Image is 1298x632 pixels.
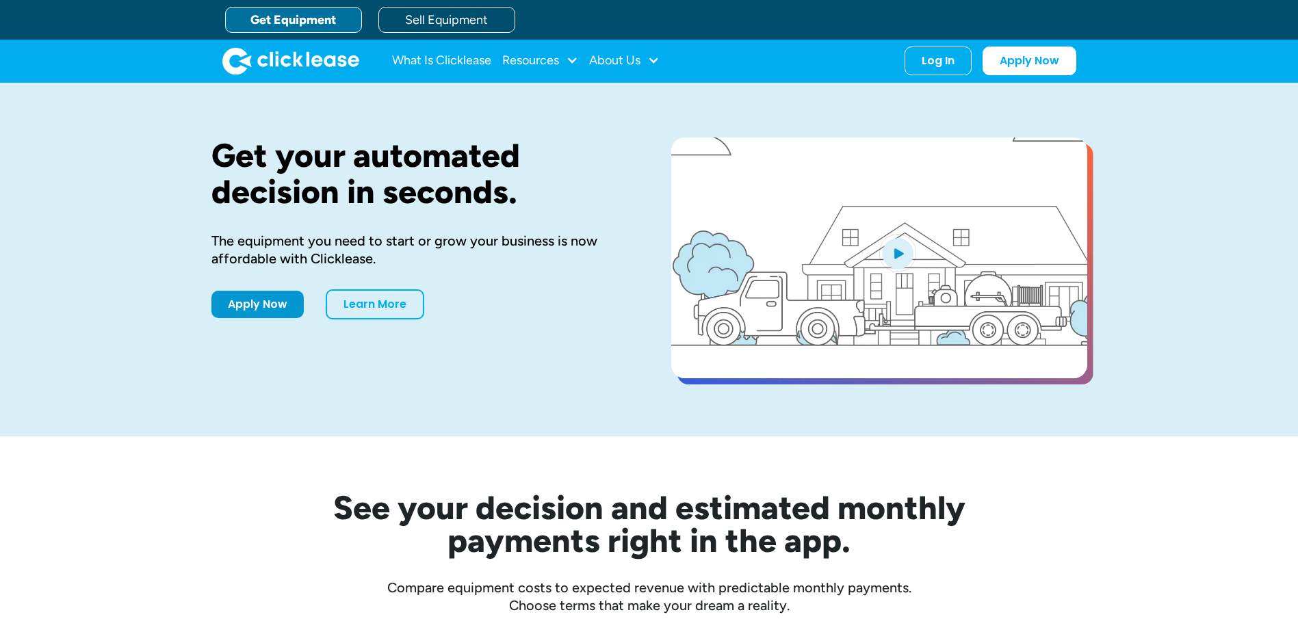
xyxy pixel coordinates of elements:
[222,47,359,75] a: home
[922,54,955,68] div: Log In
[211,291,304,318] a: Apply Now
[266,491,1033,557] h2: See your decision and estimated monthly payments right in the app.
[211,137,627,210] h1: Get your automated decision in seconds.
[211,579,1087,614] div: Compare equipment costs to expected revenue with predictable monthly payments. Choose terms that ...
[222,47,359,75] img: Clicklease logo
[378,7,515,33] a: Sell Equipment
[225,7,362,33] a: Get Equipment
[502,47,578,75] div: Resources
[589,47,660,75] div: About Us
[326,289,424,319] a: Learn More
[671,137,1087,378] a: open lightbox
[983,47,1076,75] a: Apply Now
[879,234,916,272] img: Blue play button logo on a light blue circular background
[211,232,627,267] div: The equipment you need to start or grow your business is now affordable with Clicklease.
[392,47,491,75] a: What Is Clicklease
